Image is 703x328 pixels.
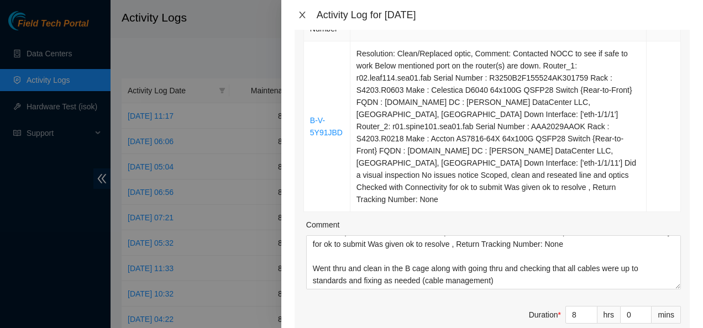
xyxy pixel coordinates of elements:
[298,10,307,19] span: close
[306,219,340,231] label: Comment
[310,116,343,137] a: B-V-5Y91JBD
[597,306,621,324] div: hrs
[317,9,690,21] div: Activity Log for [DATE]
[652,306,681,324] div: mins
[295,10,310,20] button: Close
[306,235,681,289] textarea: Comment
[529,309,561,321] div: Duration
[350,41,647,212] td: Resolution: Clean/Replaced optic, Comment: Contacted NOCC to see if safe to work Below mentioned ...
